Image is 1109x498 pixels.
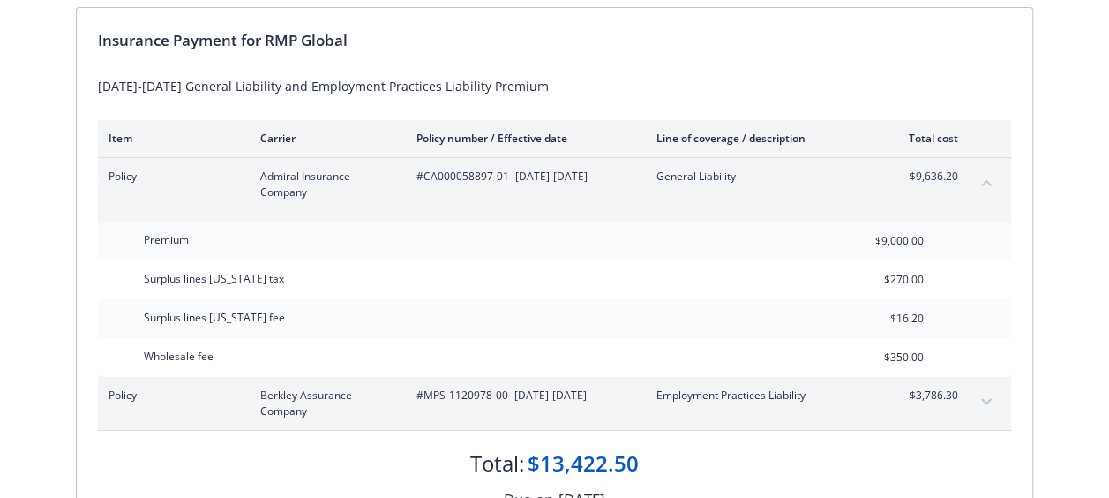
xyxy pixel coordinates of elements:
span: General Liability [656,169,864,185]
button: collapse content [972,169,1000,197]
input: 0.00 [820,344,934,371]
span: Berkley Assurance Company [260,388,388,419]
span: Employment Practices Liability [656,388,864,404]
div: Policy number / Effective date [416,131,628,146]
input: 0.00 [820,306,934,332]
div: PolicyBerkley Assurance Company#MPS-1120978-00- [DATE]-[DATE]Employment Practices Liability$3,786... [98,377,1011,430]
span: $9,636.20 [892,169,958,185]
div: Total cost [892,131,958,146]
span: Policy [109,388,232,404]
span: Policy [109,169,232,185]
div: PolicyAdmiral Insurance Company#CA000058897-01- [DATE]-[DATE]General Liability$9,636.20collapse c... [98,158,1011,211]
span: Wholesale fee [144,349,214,364]
input: 0.00 [820,267,934,293]
input: 0.00 [820,228,934,254]
div: Carrier [260,131,388,146]
span: Admiral Insurance Company [260,169,388,200]
button: expand content [972,388,1000,416]
div: Item [109,131,232,146]
div: [DATE]-[DATE] General Liability and Employment Practices Liability Premium [98,77,1011,95]
span: #CA000058897-01 - [DATE]-[DATE] [416,169,628,185]
div: Line of coverage / description [656,131,864,146]
span: Premium [144,232,189,247]
span: #MPS-1120978-00 - [DATE]-[DATE] [416,388,628,404]
div: Insurance Payment for RMP Global [98,29,1011,52]
span: $3,786.30 [892,388,958,404]
div: Total: [470,449,524,479]
span: Surplus lines [US_STATE] tax [144,271,284,286]
span: Surplus lines [US_STATE] fee [144,310,285,325]
div: $13,422.50 [528,449,639,479]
